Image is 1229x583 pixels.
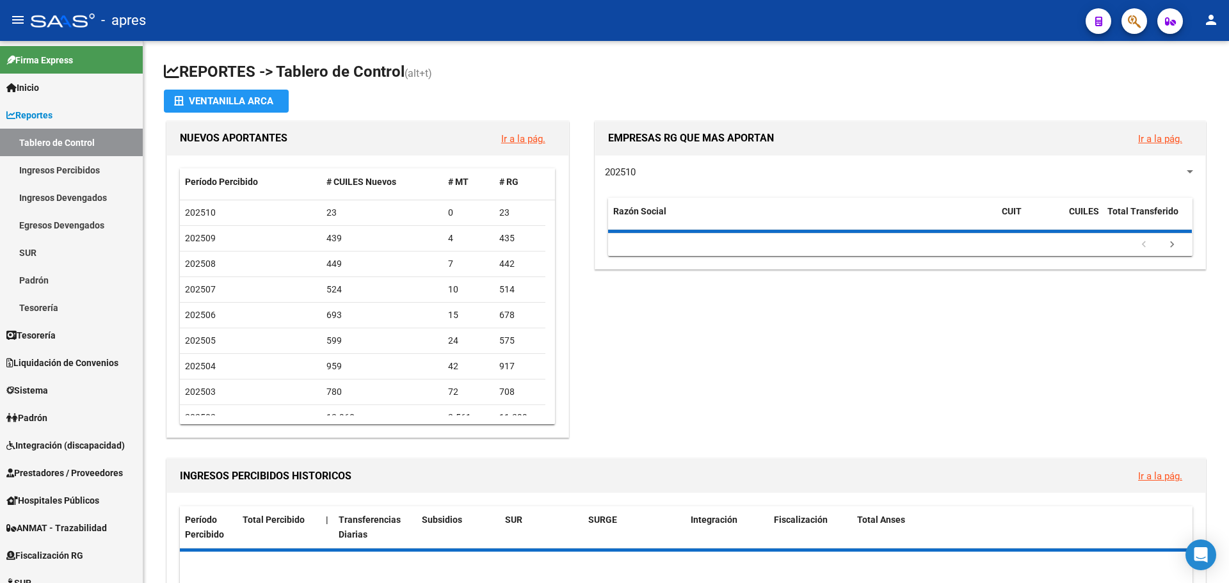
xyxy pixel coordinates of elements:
[164,90,289,113] button: Ventanilla ARCA
[185,310,216,320] span: 202506
[339,515,401,539] span: Transferencias Diarias
[491,127,556,150] button: Ir a la pág.
[1128,464,1193,488] button: Ir a la pág.
[6,53,73,67] span: Firma Express
[499,205,540,220] div: 23
[180,470,351,482] span: INGRESOS PERCIBIDOS HISTORICOS
[321,506,333,548] datatable-header-cell: |
[185,361,216,371] span: 202504
[852,506,1182,548] datatable-header-cell: Total Anses
[501,133,545,145] a: Ir a la pág.
[1107,206,1178,216] span: Total Transferido
[448,308,489,323] div: 15
[494,168,545,196] datatable-header-cell: # RG
[6,521,107,535] span: ANMAT - Trazabilidad
[6,466,123,480] span: Prestadores / Proveedores
[499,257,540,271] div: 442
[6,108,52,122] span: Reportes
[588,515,617,525] span: SURGE
[1138,133,1182,145] a: Ir a la pág.
[448,385,489,399] div: 72
[326,205,438,220] div: 23
[1069,206,1099,216] span: CUILES
[174,90,278,113] div: Ventanilla ARCA
[774,515,828,525] span: Fiscalización
[1132,238,1156,252] a: go to previous page
[6,438,125,452] span: Integración (discapacidad)
[448,359,489,374] div: 42
[185,207,216,218] span: 202510
[608,198,997,240] datatable-header-cell: Razón Social
[6,383,48,397] span: Sistema
[499,177,518,187] span: # RG
[505,515,522,525] span: SUR
[499,385,540,399] div: 708
[1002,206,1022,216] span: CUIT
[499,231,540,246] div: 435
[608,132,774,144] span: EMPRESAS RG QUE MAS APORTAN
[6,356,118,370] span: Liquidación de Convenios
[997,198,1064,240] datatable-header-cell: CUIT
[6,411,47,425] span: Padrón
[443,168,494,196] datatable-header-cell: # MT
[1138,470,1182,482] a: Ir a la pág.
[326,385,438,399] div: 780
[1185,539,1216,570] div: Open Intercom Messenger
[448,333,489,348] div: 24
[6,493,99,507] span: Hospitales Públicos
[691,515,737,525] span: Integración
[243,515,305,525] span: Total Percibido
[499,359,540,374] div: 917
[448,231,489,246] div: 4
[448,410,489,425] div: 2.561
[499,333,540,348] div: 575
[500,506,583,548] datatable-header-cell: SUR
[185,387,216,397] span: 202503
[448,177,469,187] span: # MT
[326,515,328,525] span: |
[686,506,769,548] datatable-header-cell: Integración
[180,132,287,144] span: NUEVOS APORTANTES
[164,61,1209,84] h1: REPORTES -> Tablero de Control
[326,177,396,187] span: # CUILES Nuevos
[6,548,83,563] span: Fiscalización RG
[769,506,852,548] datatable-header-cell: Fiscalización
[321,168,444,196] datatable-header-cell: # CUILES Nuevos
[1064,198,1102,240] datatable-header-cell: CUILES
[417,506,500,548] datatable-header-cell: Subsidios
[857,515,905,525] span: Total Anses
[237,506,321,548] datatable-header-cell: Total Percibido
[583,506,686,548] datatable-header-cell: SURGE
[448,205,489,220] div: 0
[185,284,216,294] span: 202507
[10,12,26,28] mat-icon: menu
[1102,198,1192,240] datatable-header-cell: Total Transferido
[185,259,216,269] span: 202508
[499,308,540,323] div: 678
[422,515,462,525] span: Subsidios
[499,410,540,425] div: 11.399
[1203,12,1219,28] mat-icon: person
[185,515,224,539] span: Período Percibido
[180,506,237,548] datatable-header-cell: Período Percibido
[326,257,438,271] div: 449
[185,335,216,346] span: 202505
[499,282,540,297] div: 514
[1128,127,1193,150] button: Ir a la pág.
[6,81,39,95] span: Inicio
[326,410,438,425] div: 13.960
[405,67,432,79] span: (alt+t)
[333,506,417,548] datatable-header-cell: Transferencias Diarias
[326,359,438,374] div: 959
[185,233,216,243] span: 202509
[180,168,321,196] datatable-header-cell: Período Percibido
[448,282,489,297] div: 10
[6,328,56,342] span: Tesorería
[605,166,636,178] span: 202510
[326,282,438,297] div: 524
[101,6,146,35] span: - apres
[326,231,438,246] div: 439
[1160,238,1184,252] a: go to next page
[613,206,666,216] span: Razón Social
[326,308,438,323] div: 693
